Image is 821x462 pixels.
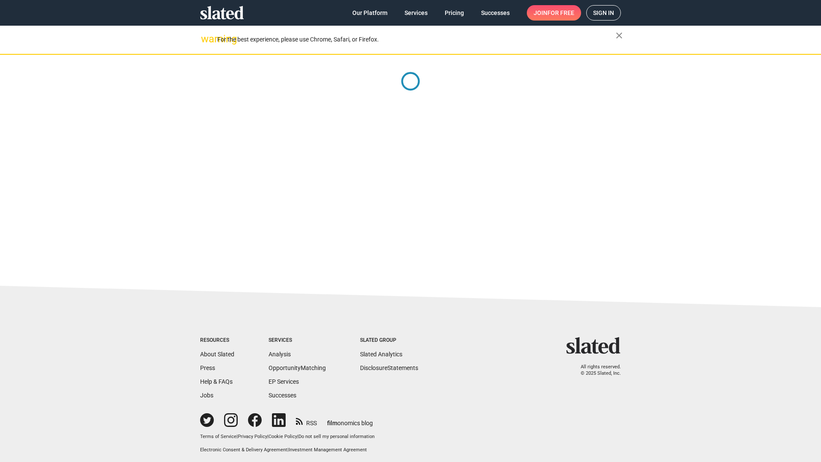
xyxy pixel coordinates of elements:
[547,5,574,21] span: for free
[438,5,471,21] a: Pricing
[200,434,236,439] a: Terms of Service
[614,30,624,41] mat-icon: close
[296,414,317,427] a: RSS
[474,5,517,21] a: Successes
[217,34,616,45] div: For the best experience, please use Chrome, Safari, or Firefox.
[346,5,394,21] a: Our Platform
[586,5,621,21] a: Sign in
[269,351,291,358] a: Analysis
[360,351,402,358] a: Slated Analytics
[398,5,434,21] a: Services
[238,434,267,439] a: Privacy Policy
[297,434,298,439] span: |
[269,378,299,385] a: EP Services
[200,447,287,453] a: Electronic Consent & Delivery Agreement
[327,420,337,426] span: film
[269,392,296,399] a: Successes
[200,364,215,371] a: Press
[289,447,367,453] a: Investment Management Agreement
[572,364,621,376] p: All rights reserved. © 2025 Slated, Inc.
[527,5,581,21] a: Joinfor free
[445,5,464,21] span: Pricing
[360,364,418,371] a: DisclosureStatements
[200,337,234,344] div: Resources
[267,434,269,439] span: |
[405,5,428,21] span: Services
[298,434,375,440] button: Do not sell my personal information
[269,364,326,371] a: OpportunityMatching
[201,34,211,44] mat-icon: warning
[360,337,418,344] div: Slated Group
[327,412,373,427] a: filmonomics blog
[352,5,387,21] span: Our Platform
[593,6,614,20] span: Sign in
[269,434,297,439] a: Cookie Policy
[236,434,238,439] span: |
[269,337,326,344] div: Services
[481,5,510,21] span: Successes
[200,351,234,358] a: About Slated
[200,378,233,385] a: Help & FAQs
[287,447,289,453] span: |
[534,5,574,21] span: Join
[200,392,213,399] a: Jobs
